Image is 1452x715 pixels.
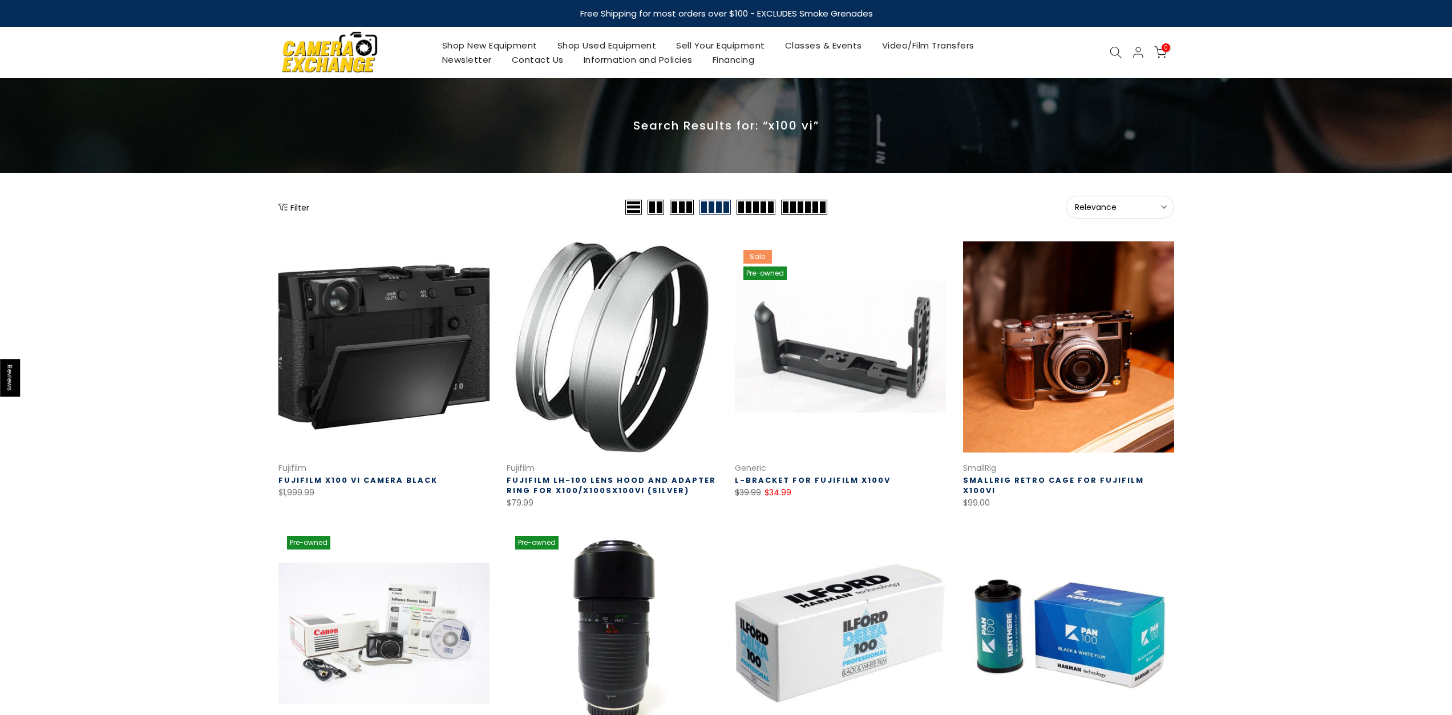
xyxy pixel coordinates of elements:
a: Fujifilm X100 VI Camera Black [278,475,438,486]
div: $1,999.99 [278,486,490,500]
a: Sell Your Equipment [666,38,775,52]
button: Relevance [1066,196,1174,219]
a: Video/Film Transfers [872,38,984,52]
del: $39.99 [735,487,761,498]
a: Shop Used Equipment [547,38,666,52]
a: SmallRig [963,462,996,474]
a: L-Bracket for Fujifilm X100V [735,475,891,486]
a: Fujifilm LH-100 Lens Hood and Adapter Ring for X100/X100SX100VI (Silver) [507,475,716,496]
a: Shop New Equipment [432,38,547,52]
div: $99.00 [963,496,1174,510]
a: 0 [1154,46,1167,59]
a: Generic [735,462,766,474]
div: $79.99 [507,496,718,510]
a: Newsletter [432,52,501,67]
strong: Free Shipping for most orders over $100 - EXCLUDES Smoke Grenades [580,7,872,19]
button: Show filters [278,201,309,213]
a: Contact Us [501,52,573,67]
ins: $34.99 [765,486,791,500]
a: SmallRig Retro Cage for Fujifilm X100VI [963,475,1144,496]
a: Classes & Events [775,38,872,52]
p: Search Results for: “x100 vi” [278,118,1174,133]
a: Information and Policies [573,52,702,67]
span: 0 [1162,43,1170,52]
span: Relevance [1075,202,1165,212]
a: Financing [702,52,765,67]
a: Fujifilm [507,462,535,474]
a: Fujifilm [278,462,306,474]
